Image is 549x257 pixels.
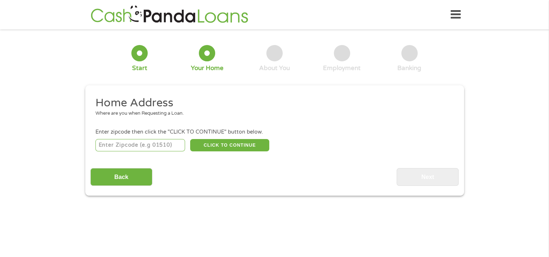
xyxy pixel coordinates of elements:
div: Your Home [191,64,224,72]
div: Where are you when Requesting a Loan. [95,110,448,117]
div: Banking [397,64,421,72]
div: About You [259,64,290,72]
button: CLICK TO CONTINUE [190,139,269,151]
div: Start [132,64,147,72]
div: Employment [323,64,361,72]
input: Back [90,168,152,186]
input: Next [397,168,459,186]
h2: Home Address [95,96,448,110]
input: Enter Zipcode (e.g 01510) [95,139,185,151]
img: GetLoanNow Logo [89,4,250,25]
div: Enter zipcode then click the "CLICK TO CONTINUE" button below. [95,128,453,136]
